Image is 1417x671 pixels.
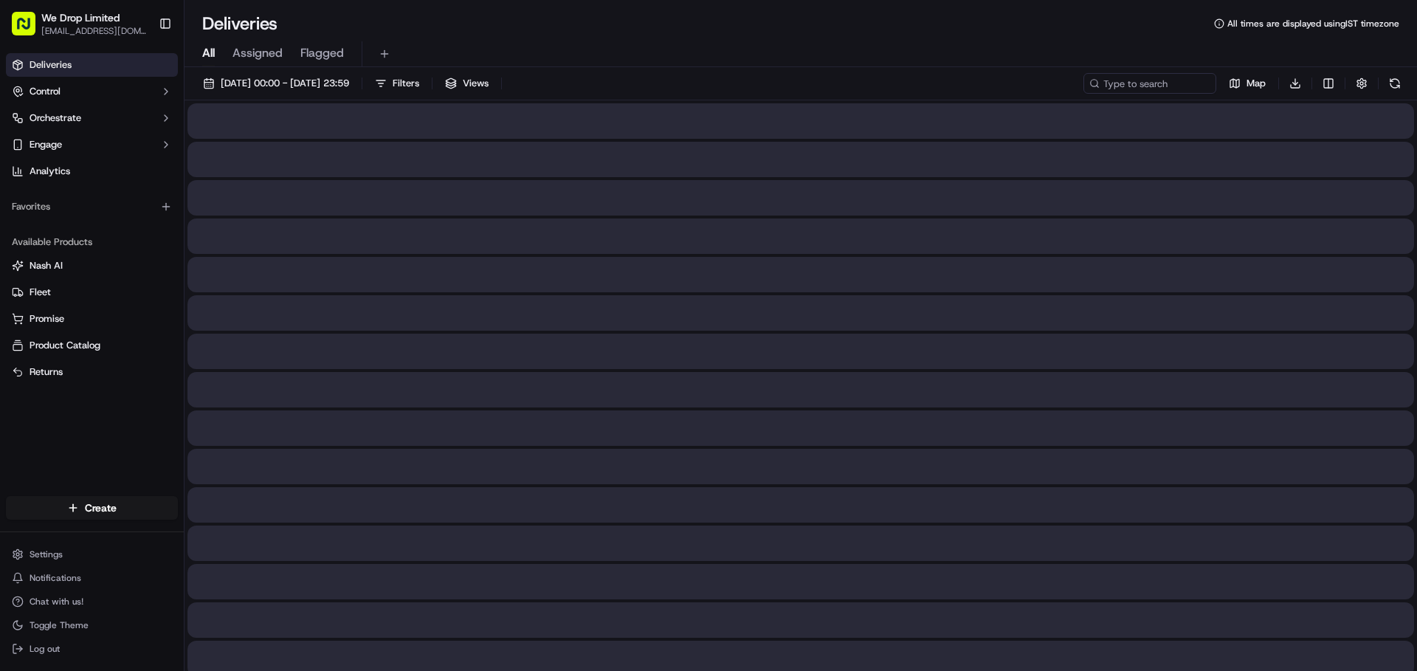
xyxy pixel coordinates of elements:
[6,53,178,77] a: Deliveries
[85,500,117,515] span: Create
[6,360,178,384] button: Returns
[6,568,178,588] button: Notifications
[12,339,172,352] a: Product Catalog
[30,548,63,560] span: Settings
[30,165,70,178] span: Analytics
[438,73,495,94] button: Views
[12,259,172,272] a: Nash AI
[12,312,172,326] a: Promise
[6,307,178,331] button: Promise
[30,111,81,125] span: Orchestrate
[30,58,72,72] span: Deliveries
[232,44,283,62] span: Assigned
[30,312,64,326] span: Promise
[30,572,81,584] span: Notifications
[6,80,178,103] button: Control
[1083,73,1216,94] input: Type to search
[6,6,153,41] button: We Drop Limited[EMAIL_ADDRESS][DOMAIN_NAME]
[300,44,344,62] span: Flagged
[30,596,83,608] span: Chat with us!
[6,159,178,183] a: Analytics
[30,339,100,352] span: Product Catalog
[30,85,61,98] span: Control
[41,10,120,25] button: We Drop Limited
[1385,73,1405,94] button: Refresh
[6,544,178,565] button: Settings
[30,138,62,151] span: Engage
[12,286,172,299] a: Fleet
[6,591,178,612] button: Chat with us!
[202,12,277,35] h1: Deliveries
[393,77,419,90] span: Filters
[196,73,356,94] button: [DATE] 00:00 - [DATE] 23:59
[30,286,51,299] span: Fleet
[463,77,489,90] span: Views
[6,106,178,130] button: Orchestrate
[30,619,89,631] span: Toggle Theme
[1222,73,1272,94] button: Map
[6,615,178,636] button: Toggle Theme
[6,195,178,218] div: Favorites
[1227,18,1399,30] span: All times are displayed using IST timezone
[6,281,178,304] button: Fleet
[368,73,426,94] button: Filters
[12,365,172,379] a: Returns
[30,643,60,655] span: Log out
[6,133,178,156] button: Engage
[6,254,178,278] button: Nash AI
[6,230,178,254] div: Available Products
[221,77,349,90] span: [DATE] 00:00 - [DATE] 23:59
[30,259,63,272] span: Nash AI
[1247,77,1266,90] span: Map
[6,496,178,520] button: Create
[30,365,63,379] span: Returns
[202,44,215,62] span: All
[6,639,178,659] button: Log out
[41,25,147,37] button: [EMAIL_ADDRESS][DOMAIN_NAME]
[6,334,178,357] button: Product Catalog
